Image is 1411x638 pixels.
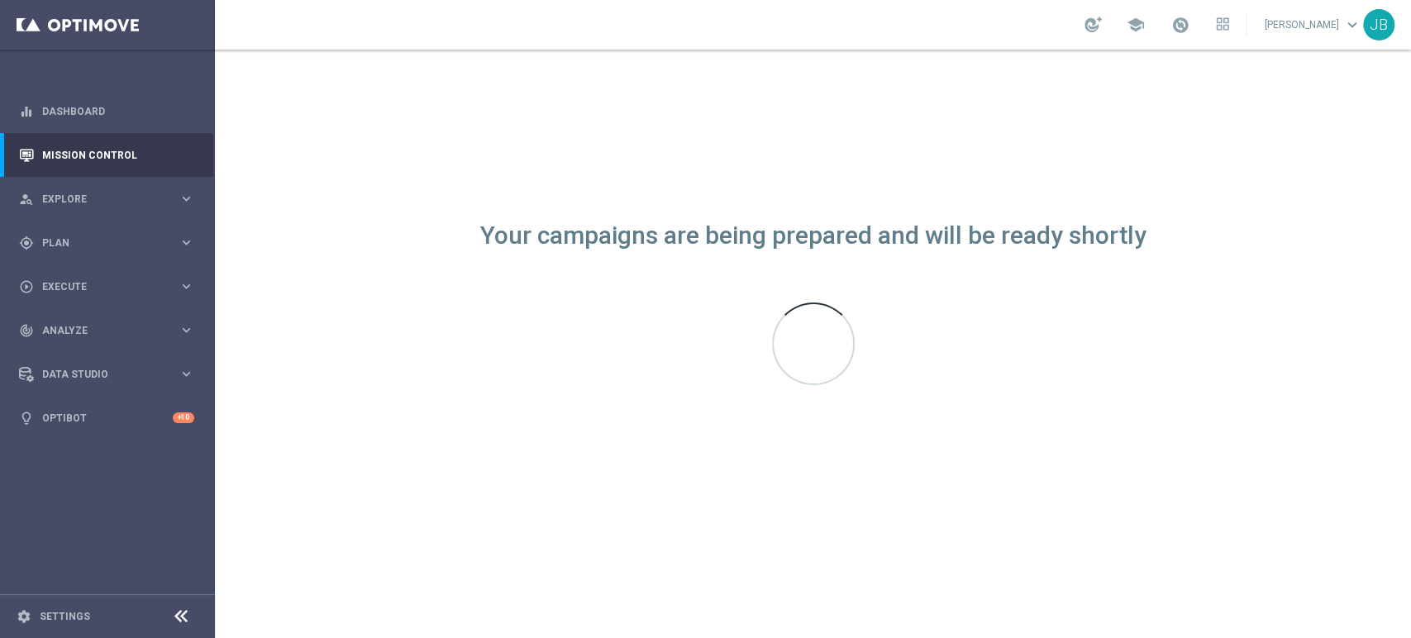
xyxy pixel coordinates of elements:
button: Mission Control [18,149,195,162]
i: keyboard_arrow_right [179,366,194,382]
i: keyboard_arrow_right [179,322,194,338]
button: person_search Explore keyboard_arrow_right [18,193,195,206]
span: school [1127,16,1145,34]
a: [PERSON_NAME]keyboard_arrow_down [1263,12,1363,37]
a: Settings [40,612,90,621]
div: Plan [19,236,179,250]
button: Data Studio keyboard_arrow_right [18,368,195,381]
i: keyboard_arrow_right [179,191,194,207]
i: play_circle_outline [19,279,34,294]
i: person_search [19,192,34,207]
span: Execute [42,282,179,292]
span: Explore [42,194,179,204]
span: Analyze [42,326,179,336]
span: keyboard_arrow_down [1343,16,1361,34]
div: Your campaigns are being prepared and will be ready shortly [480,229,1146,243]
div: Execute [19,279,179,294]
div: Data Studio [19,367,179,382]
button: track_changes Analyze keyboard_arrow_right [18,324,195,337]
div: Optibot [19,396,194,440]
button: lightbulb Optibot +10 [18,412,195,425]
i: keyboard_arrow_right [179,235,194,250]
span: Data Studio [42,369,179,379]
a: Mission Control [42,133,194,177]
div: +10 [173,412,194,423]
button: equalizer Dashboard [18,105,195,118]
a: Dashboard [42,89,194,133]
div: Analyze [19,323,179,338]
i: track_changes [19,323,34,338]
a: Optibot [42,396,173,440]
button: gps_fixed Plan keyboard_arrow_right [18,236,195,250]
i: equalizer [19,104,34,119]
div: JB [1363,9,1394,40]
div: Mission Control [19,133,194,177]
i: lightbulb [19,411,34,426]
span: Plan [42,238,179,248]
button: play_circle_outline Execute keyboard_arrow_right [18,280,195,293]
div: Explore [19,192,179,207]
i: keyboard_arrow_right [179,279,194,294]
i: settings [17,609,31,624]
i: gps_fixed [19,236,34,250]
div: Dashboard [19,89,194,133]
